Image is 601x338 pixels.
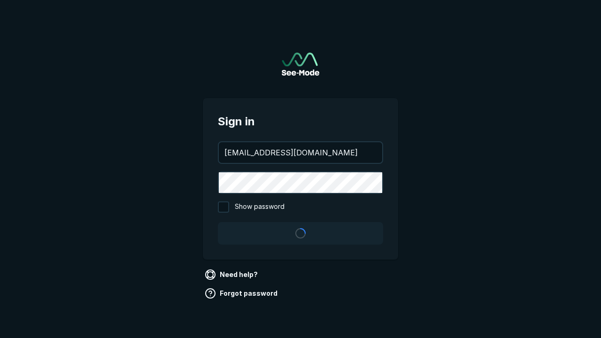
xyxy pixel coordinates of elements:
input: your@email.com [219,142,382,163]
a: Need help? [203,267,262,282]
span: Show password [235,201,285,213]
a: Forgot password [203,286,281,301]
a: Go to sign in [282,53,319,76]
img: See-Mode Logo [282,53,319,76]
span: Sign in [218,113,383,130]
